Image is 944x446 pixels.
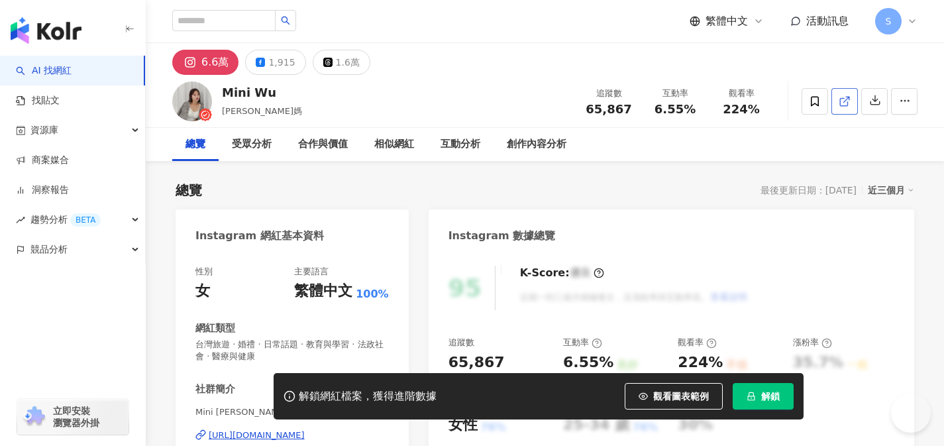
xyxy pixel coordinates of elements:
span: 競品分析 [30,235,68,264]
div: 追蹤數 [584,87,634,100]
span: search [281,16,290,25]
div: 漲粉率 [793,337,832,349]
div: 性別 [195,266,213,278]
a: searchAI 找網紅 [16,64,72,78]
div: 1,915 [268,53,295,72]
span: 趨勢分析 [30,205,101,235]
div: 觀看率 [716,87,766,100]
span: S [886,14,892,28]
div: [URL][DOMAIN_NAME] [209,429,305,441]
span: rise [16,215,25,225]
span: 活動訊息 [806,15,849,27]
span: 立即安裝 瀏覽器外掛 [53,405,99,429]
button: 1.6萬 [313,50,370,75]
span: 6.55% [655,103,696,116]
div: BETA [70,213,101,227]
a: 商案媒合 [16,154,69,167]
div: 224% [678,353,723,373]
img: KOL Avatar [172,82,212,121]
img: chrome extension [21,406,47,427]
div: 繁體中文 [294,281,352,302]
div: 解鎖網紅檔案，獲得進階數據 [299,390,437,404]
a: 找貼文 [16,94,60,107]
div: 互動分析 [441,137,480,152]
div: 總覽 [176,181,202,199]
img: logo [11,17,81,44]
div: K-Score : [520,266,604,280]
div: 1.6萬 [336,53,360,72]
div: 合作與價值 [298,137,348,152]
div: 受眾分析 [232,137,272,152]
div: Instagram 數據總覽 [448,229,556,243]
button: 1,915 [245,50,305,75]
div: 網紅類型 [195,321,235,335]
a: 洞察報告 [16,184,69,197]
a: chrome extension立即安裝 瀏覽器外掛 [17,399,129,435]
div: 互動率 [650,87,700,100]
div: 觀看率 [678,337,717,349]
span: 繁體中文 [706,14,748,28]
div: 6.55% [563,353,613,373]
div: 女 [195,281,210,302]
span: 資源庫 [30,115,58,145]
button: 解鎖 [733,383,794,410]
button: 觀看圖表範例 [625,383,723,410]
div: 近三個月 [868,182,914,199]
div: 主要語言 [294,266,329,278]
div: 追蹤數 [448,337,474,349]
span: 觀看圖表範例 [653,391,709,402]
span: [PERSON_NAME]媽 [222,106,302,116]
div: Instagram 網紅基本資料 [195,229,324,243]
div: 女性 [448,415,478,435]
div: 互動率 [563,337,602,349]
span: 100% [356,287,388,302]
div: 創作內容分析 [507,137,566,152]
span: 65,867 [586,102,631,116]
div: 總覽 [185,137,205,152]
div: 65,867 [448,353,505,373]
div: Mini Wu [222,84,302,101]
a: [URL][DOMAIN_NAME] [195,429,389,441]
span: 解鎖 [761,391,780,402]
div: 相似網紅 [374,137,414,152]
div: 6.6萬 [201,53,229,72]
button: 6.6萬 [172,50,238,75]
span: 224% [723,103,760,116]
span: 台灣旅遊 · 婚禮 · 日常話題 · 教育與學習 · 法政社會 · 醫療與健康 [195,339,389,362]
span: lock [747,392,756,401]
div: 最後更新日期：[DATE] [760,185,857,195]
